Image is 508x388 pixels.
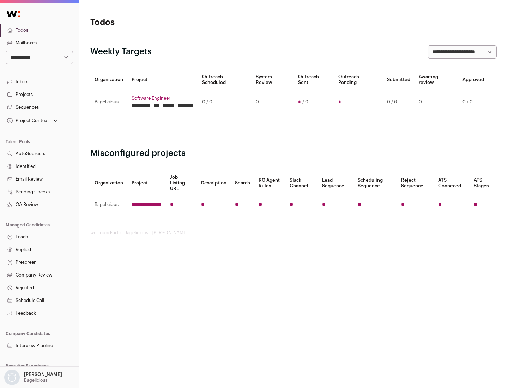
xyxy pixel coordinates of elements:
th: Job Listing URL [166,170,197,196]
th: ATS Conneced [434,170,469,196]
td: 0 / 0 [458,90,488,114]
th: Project [127,170,166,196]
th: Organization [90,170,127,196]
th: System Review [252,70,294,90]
th: RC Agent Rules [254,170,285,196]
th: Outreach Sent [294,70,334,90]
th: Description [197,170,231,196]
td: 0 / 6 [383,90,415,114]
th: Submitted [383,70,415,90]
a: Software Engineer [132,96,194,101]
p: [PERSON_NAME] [24,372,62,377]
td: 0 [252,90,294,114]
th: Search [231,170,254,196]
img: nopic.png [4,370,20,385]
th: Outreach Pending [334,70,382,90]
th: Scheduling Sequence [353,170,397,196]
th: Slack Channel [285,170,318,196]
th: Outreach Scheduled [198,70,252,90]
td: Bagelicious [90,196,127,213]
td: Bagelicious [90,90,127,114]
th: Approved [458,70,488,90]
th: ATS Stages [470,170,497,196]
td: 0 / 0 [198,90,252,114]
img: Wellfound [3,7,24,21]
div: Project Context [6,118,49,123]
th: Lead Sequence [318,170,353,196]
button: Open dropdown [3,370,64,385]
th: Reject Sequence [397,170,434,196]
h2: Weekly Targets [90,46,152,57]
h1: Todos [90,17,226,28]
td: 0 [415,90,458,114]
p: Bagelicious [24,377,47,383]
th: Organization [90,70,127,90]
h2: Misconfigured projects [90,148,497,159]
th: Project [127,70,198,90]
footer: wellfound:ai for Bagelicious - [PERSON_NAME] [90,230,497,236]
span: / 0 [302,99,308,105]
th: Awaiting review [415,70,458,90]
button: Open dropdown [6,116,59,126]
